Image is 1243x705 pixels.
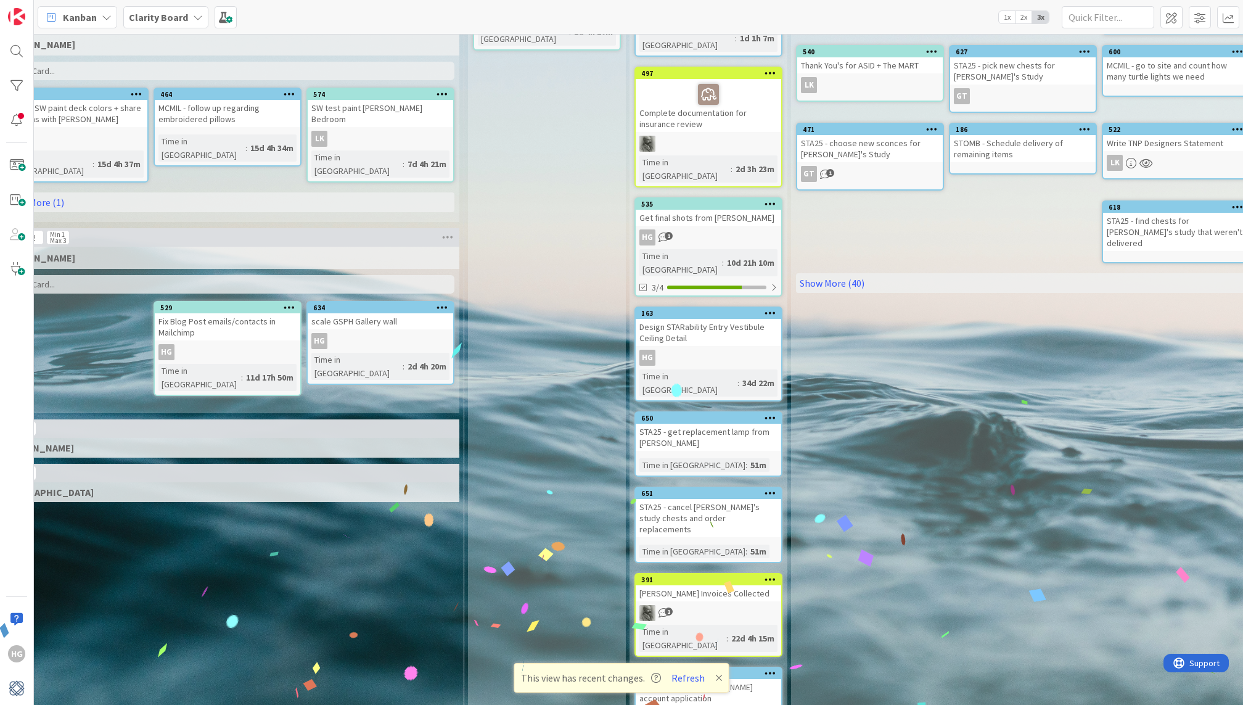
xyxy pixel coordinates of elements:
div: 497Complete documentation for insurance review [636,68,781,132]
div: [PERSON_NAME] Invoices Collected [636,585,781,601]
div: Fix Blog Post emails/contacts in Mailchimp [155,313,300,340]
span: : [92,157,94,171]
div: Time in [GEOGRAPHIC_DATA] [639,625,726,652]
div: 535 [641,200,781,208]
img: Visit kanbanzone.com [8,8,25,25]
div: 650 [636,413,781,424]
div: 651 [636,488,781,499]
div: 627STA25 - pick new chests for [PERSON_NAME]'s Study [950,46,1096,85]
div: HG [639,350,655,366]
span: : [722,256,724,270]
span: 1 [665,232,673,240]
div: HG [311,333,327,349]
div: 464 [155,89,300,100]
div: 186 [950,124,1096,135]
span: : [737,376,739,390]
div: STA25 - get replacement lamp from [PERSON_NAME] [636,424,781,451]
div: 34d 22m [739,376,777,390]
div: 574SW test paint [PERSON_NAME] Bedroom [308,89,453,127]
a: Show More (1) [1,192,454,212]
span: Add Card... [15,279,55,290]
span: 1 [665,608,673,616]
div: 540 [803,47,943,56]
div: 471STA25 - choose new sconces for [PERSON_NAME]'s Study [797,124,943,162]
div: Time in [GEOGRAPHIC_DATA] [158,364,241,391]
div: 186 [956,125,1096,134]
div: Time in [GEOGRAPHIC_DATA] [639,458,745,472]
div: 391 [636,574,781,585]
div: STA25 - choose new sconces for [PERSON_NAME]'s Study [797,135,943,162]
div: 305 [2,89,147,100]
div: Time in [GEOGRAPHIC_DATA] [639,369,737,397]
b: Clarity Board [129,11,188,23]
div: 634 [313,303,453,312]
div: 163 [636,308,781,319]
span: Kanban [63,10,97,25]
div: 10d 21h 10m [724,256,777,270]
div: HG [639,229,655,245]
div: SW test paint [PERSON_NAME] Bedroom [308,100,453,127]
div: Time in [GEOGRAPHIC_DATA] [639,545,745,558]
div: GT [801,166,817,182]
div: HG [155,344,300,360]
img: PA [639,605,655,621]
div: 305Review SW paint deck colors + share revisions with [PERSON_NAME] [2,89,147,127]
div: 7d 4h 21m [404,157,449,171]
div: HG [636,229,781,245]
button: Refresh [667,670,709,686]
div: Time in [GEOGRAPHIC_DATA] [311,150,403,178]
span: Hannah [1,252,75,264]
div: Time in [GEOGRAPHIC_DATA] [639,25,735,52]
div: 464 [160,90,300,99]
span: Support [26,2,56,17]
div: 2d 3h 23m [732,162,777,176]
div: 535Get final shots from [PERSON_NAME] [636,199,781,226]
div: 305 [7,90,147,99]
div: 186STOMB - Schedule delivery of remaining items [950,124,1096,162]
span: : [726,632,728,645]
div: 651STA25 - cancel [PERSON_NAME]'s study chests and order replacements [636,488,781,537]
span: 1x [999,11,1015,23]
div: Get final shots from [PERSON_NAME] [636,210,781,226]
div: 650STA25 - get replacement lamp from [PERSON_NAME] [636,413,781,451]
img: PA [639,136,655,152]
div: 15d 4h 34m [247,141,297,155]
div: GT [950,88,1096,104]
div: 651 [641,489,781,498]
div: HG [8,645,25,662]
div: HG [636,350,781,366]
div: MCMIL - follow up regarding embroidered pillows [155,100,300,127]
span: : [735,31,737,45]
div: STA25 - cancel [PERSON_NAME]'s study chests and order replacements [636,499,781,537]
div: 51m [747,545,769,558]
div: 529Fix Blog Post emails/contacts in Mailchimp [155,302,300,340]
span: Add Card... [15,65,55,76]
div: 15d 4h 37m [94,157,144,171]
div: 391 [641,575,781,584]
div: 497 [636,68,781,79]
div: Min 1 [50,231,65,237]
div: Complete documentation for insurance review [636,79,781,132]
span: : [241,371,243,384]
div: scale GSPH Gallery wall [308,313,453,329]
div: 471 [797,124,943,135]
span: : [403,360,404,373]
div: 22d 4h 15m [728,632,777,645]
span: : [745,458,747,472]
div: GT [797,166,943,182]
div: 163 [641,309,781,318]
span: : [731,162,732,176]
img: avatar [8,680,25,697]
div: 1d 1h 7m [737,31,777,45]
span: 3x [1032,11,1049,23]
div: 650 [641,414,781,423]
div: 540 [797,46,943,57]
span: Lisa K. [1,38,75,51]
div: Thank You's for ASID + The MART [797,57,943,73]
span: : [245,141,247,155]
div: 471 [803,125,943,134]
span: 1 [826,169,834,177]
div: 535 [636,199,781,210]
div: Time in [GEOGRAPHIC_DATA] [311,353,403,380]
div: 574 [308,89,453,100]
